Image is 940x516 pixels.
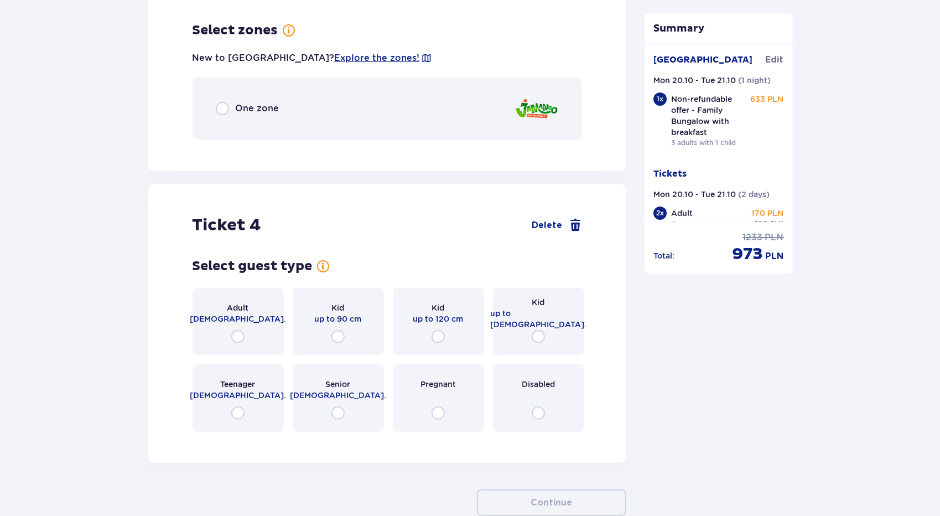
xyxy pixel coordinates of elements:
p: Mon 20.10 - Tue 21.10 [653,75,736,86]
p: ( 2 days ) [738,189,770,200]
span: up to 120 cm [413,313,464,324]
span: up to [DEMOGRAPHIC_DATA]. [490,308,586,330]
h3: Select zones [193,22,278,39]
span: One zone [236,102,279,115]
span: Delete [532,219,562,231]
span: Pregnant [420,379,456,390]
span: 1233 [743,231,763,244]
span: PLN [771,219,784,229]
p: Summary [645,22,793,35]
span: [DEMOGRAPHIC_DATA]. [290,390,386,401]
span: Adult [227,302,249,313]
span: Teenager [221,379,256,390]
p: Mon 20.10 - Tue 21.10 [653,189,736,200]
h2: Ticket 4 [193,215,262,236]
span: Kid [332,302,345,313]
p: 633 PLN [751,94,784,105]
p: 3 adults with 1 child [671,138,736,148]
p: New to [GEOGRAPHIC_DATA]? [193,52,432,64]
h3: Select guest type [193,258,313,275]
div: 1 x [653,92,667,106]
span: PLN [765,231,784,244]
div: 2 x [653,207,667,220]
span: PLN [766,250,784,262]
span: Senior [326,379,351,390]
span: Edit [766,54,784,66]
span: Kid [532,297,545,308]
p: Continue [531,497,573,509]
span: [DEMOGRAPHIC_DATA]. [190,313,286,324]
p: Total : [653,250,674,261]
img: Jamango [515,93,559,125]
p: 170 PLN [752,208,784,219]
span: 973 [733,244,764,265]
span: up to 90 cm [315,313,362,324]
a: Delete [532,219,582,232]
span: [DEMOGRAPHIC_DATA]. [190,390,286,401]
p: ( 1 night ) [738,75,771,86]
p: Tickets [653,168,687,180]
p: Jamango [671,219,702,229]
p: Non-refundable offer - Family Bungalow with breakfast [671,94,747,138]
p: [GEOGRAPHIC_DATA] [653,54,752,66]
span: Kid [432,302,445,313]
a: Explore the zones! [335,52,420,64]
span: Disabled [522,379,555,390]
button: Continue [477,489,626,516]
span: 300 [755,219,768,229]
p: Adult [671,208,693,219]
